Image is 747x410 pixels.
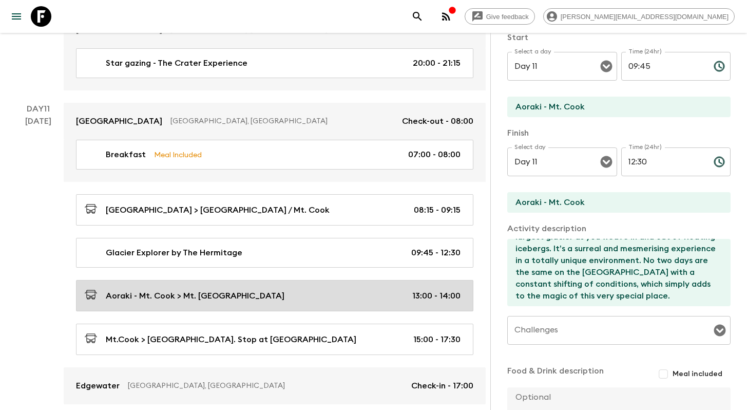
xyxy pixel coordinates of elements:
[709,56,730,77] button: Choose time, selected time is 9:45 AM
[514,47,551,56] label: Select a day
[514,143,546,152] label: Select day
[6,6,27,27] button: menu
[407,6,428,27] button: search adventures
[507,192,722,213] input: End Location (leave blank if same as Start)
[709,152,730,172] button: Choose time, selected time is 12:30 PM
[128,381,403,391] p: [GEOGRAPHIC_DATA], [GEOGRAPHIC_DATA]
[411,247,461,259] p: 09:45 - 12:30
[414,204,461,216] p: 08:15 - 09:15
[106,333,356,346] p: Mt.Cook > [GEOGRAPHIC_DATA]. Stop at [GEOGRAPHIC_DATA]
[621,52,705,81] input: hh:mm
[76,280,473,311] a: Aoraki - Mt. Cook > Mt. [GEOGRAPHIC_DATA]13:00 - 14:00
[76,194,473,226] a: [GEOGRAPHIC_DATA] > [GEOGRAPHIC_DATA] / Mt. Cook08:15 - 09:15
[412,290,461,302] p: 13:00 - 14:00
[76,324,473,355] a: Mt.Cook > [GEOGRAPHIC_DATA]. Stop at [GEOGRAPHIC_DATA]15:00 - 17:30
[628,143,662,152] label: Time (24hr)
[64,103,486,140] a: [GEOGRAPHIC_DATA][GEOGRAPHIC_DATA], [GEOGRAPHIC_DATA]Check-out - 08:00
[507,127,731,139] p: Finish
[507,365,604,383] p: Food & Drink description
[106,57,247,69] p: Star gazing - The Crater Experience
[12,103,64,115] p: Day 11
[507,97,722,117] input: Start Location
[408,148,461,161] p: 07:00 - 08:00
[628,47,662,56] label: Time (24hr)
[413,333,461,346] p: 15:00 - 17:30
[106,148,146,161] p: Breakfast
[64,367,486,404] a: Edgewater[GEOGRAPHIC_DATA], [GEOGRAPHIC_DATA]Check-in - 17:00
[106,204,330,216] p: [GEOGRAPHIC_DATA] > [GEOGRAPHIC_DATA] / Mt. Cook
[555,13,734,21] span: [PERSON_NAME][EMAIL_ADDRESS][DOMAIN_NAME]
[402,115,473,127] p: Check-out - 08:00
[76,238,473,268] a: Glacier Explorer by The Hermitage09:45 - 12:30
[599,59,614,73] button: Open
[411,380,473,392] p: Check-in - 17:00
[170,116,394,126] p: [GEOGRAPHIC_DATA], [GEOGRAPHIC_DATA]
[76,115,162,127] p: [GEOGRAPHIC_DATA]
[673,369,722,379] span: Meal included
[106,290,284,302] p: Aoraki - Mt. Cook > Mt. [GEOGRAPHIC_DATA]
[599,155,614,169] button: Open
[543,8,735,25] div: [PERSON_NAME][EMAIL_ADDRESS][DOMAIN_NAME]
[507,31,731,44] p: Start
[713,323,727,338] button: Open
[507,239,722,306] textarea: Cruise around the [GEOGRAPHIC_DATA] in one of our boats and experience the enormity of NZ's large...
[25,115,51,404] div: [DATE]
[76,140,473,170] a: BreakfastMeal Included07:00 - 08:00
[76,380,120,392] p: Edgewater
[507,222,731,235] p: Activity description
[465,8,535,25] a: Give feedback
[76,48,473,78] a: Star gazing - The Crater Experience20:00 - 21:15
[413,57,461,69] p: 20:00 - 21:15
[621,147,705,176] input: hh:mm
[481,13,534,21] span: Give feedback
[154,149,202,160] p: Meal Included
[106,247,242,259] p: Glacier Explorer by The Hermitage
